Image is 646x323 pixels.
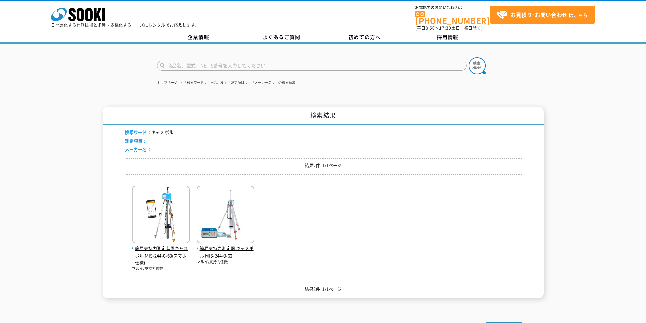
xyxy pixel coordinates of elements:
a: 簡易支持力測定器 キャスポル MIS-244-0-62 [197,238,254,259]
p: マルイ/支持力係数 [132,266,190,272]
span: 検索ワード： [125,129,151,135]
span: 17:30 [439,25,451,31]
span: メーカー名： [125,146,151,153]
img: キャスポル MIS-244-0-62 [197,186,254,245]
span: 8:50 [426,25,435,31]
span: お電話でのお問い合わせは [415,6,490,10]
li: キャスポル [125,129,173,136]
li: 「検索ワード：キャスポル」「測定項目：」「メーカー名：」の検索結果 [178,79,295,86]
a: 初めての方へ [323,32,406,42]
span: 初めての方へ [348,33,381,41]
a: トップページ [157,81,177,84]
strong: お見積り･お問い合わせ [510,11,567,19]
a: 企業情報 [157,32,240,42]
span: 測定項目： [125,138,147,144]
img: btn_search.png [469,57,486,74]
p: マルイ/支持力係数 [197,259,254,265]
a: 簡易支持力測定装置キャスポル MIS-244-0-63(スマホ仕様) [132,238,190,266]
img: MIS-244-0-63(スマホ仕様) [132,186,190,245]
p: 結果2件 1/1ページ [125,286,522,293]
p: 結果2件 1/1ページ [125,162,522,169]
input: 商品名、型式、NETIS番号を入力してください [157,61,467,71]
a: お見積り･お問い合わせはこちら [490,6,595,24]
p: 日々進化する計測技術と多種・多様化するニーズにレンタルでお応えします。 [51,23,199,27]
span: 簡易支持力測定器 キャスポル MIS-244-0-62 [197,245,254,259]
a: 採用情報 [406,32,489,42]
a: [PHONE_NUMBER] [415,11,490,24]
h1: 検索結果 [103,107,544,125]
span: (平日 ～ 土日、祝日除く) [415,25,483,31]
a: よくあるご質問 [240,32,323,42]
span: 簡易支持力測定装置キャスポル MIS-244-0-63(スマホ仕様) [132,245,190,266]
span: はこちら [497,10,588,20]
